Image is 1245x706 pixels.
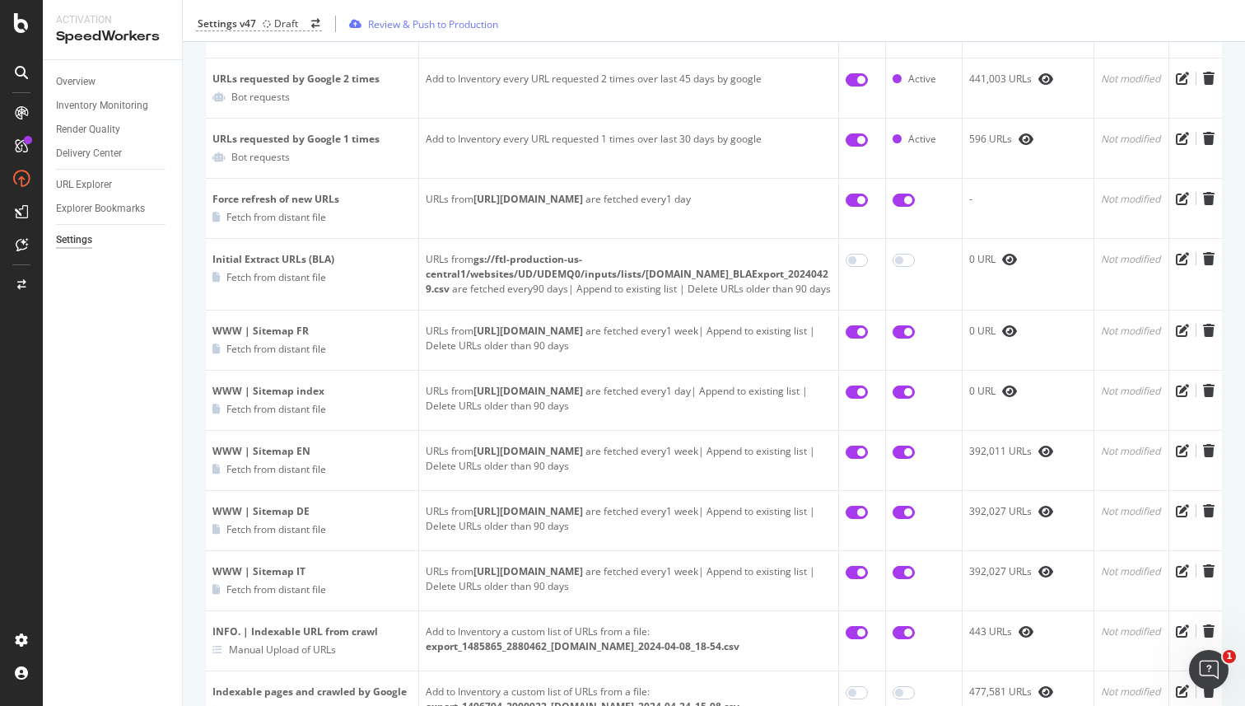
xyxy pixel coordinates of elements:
[473,192,583,206] b: [URL][DOMAIN_NAME]
[56,176,170,194] a: URL Explorer
[229,643,336,657] div: Manual Upload of URLs
[368,16,498,30] div: Review & Push to Production
[426,192,832,207] div: URLs from are fetched every 1 day
[969,685,1087,699] div: 477,581 URLs
[212,685,412,699] div: Indexable pages and crawled by Google
[1176,252,1189,265] div: pen-to-square
[426,384,832,414] div: URLs from are fetched every 1 day | Append to existing list | Delete URLs older than 90 days
[1176,504,1189,517] div: pen-to-square
[274,16,298,30] div: Draft
[56,200,170,217] a: Explorer Bookmarks
[56,73,96,91] div: Overview
[473,504,583,518] b: [URL][DOMAIN_NAME]
[212,624,412,639] div: INFO. | Indexable URL from crawl
[1101,132,1162,147] div: Not modified
[1101,624,1162,639] div: Not modified
[231,150,290,164] div: Bot requests
[1101,252,1162,267] div: Not modified
[908,72,936,86] div: Active
[212,192,412,207] div: Force refresh of new URLs
[969,252,1087,267] div: 0 URL
[969,324,1087,339] div: 0 URL
[426,639,832,654] div: export_1485865_2880462_[DOMAIN_NAME]_2024-04-08_18-54.csv
[1101,564,1162,579] div: Not modified
[969,132,1087,147] div: 596 URLs
[1203,504,1215,517] div: trash
[1038,685,1053,699] div: eye
[1203,624,1215,638] div: trash
[56,145,170,162] a: Delivery Center
[426,324,832,353] div: URLs from are fetched every 1 week | Append to existing list | Delete URLs older than 90 days
[426,504,832,534] div: URLs from are fetched every 1 week | Append to existing list | Delete URLs older than 90 days
[1203,324,1215,337] div: trash
[969,444,1087,459] div: 392,011 URLs
[56,231,92,249] div: Settings
[343,11,498,37] button: Review & Push to Production
[473,564,583,578] b: [URL][DOMAIN_NAME]
[212,444,412,459] div: WWW | Sitemap EN
[969,72,1087,86] div: 441,003 URLs
[1101,324,1162,339] div: Not modified
[1002,253,1017,266] div: eye
[1019,133,1033,146] div: eye
[226,402,326,416] div: Fetch from distant file
[1101,444,1162,459] div: Not modified
[1002,325,1017,338] div: eye
[226,522,326,536] div: Fetch from distant file
[1176,132,1189,145] div: pen-to-square
[1176,324,1189,337] div: pen-to-square
[426,252,828,296] b: gs://ftl-production-us-central1/websites/UD/UDEMQ0/inputs/lists/[DOMAIN_NAME]_BLAExport_20240429.csv
[1203,192,1215,205] div: trash
[231,90,290,104] div: Bot requests
[212,324,412,339] div: WWW | Sitemap FR
[1176,384,1189,397] div: pen-to-square
[1101,192,1162,207] div: Not modified
[1223,650,1236,663] span: 1
[473,324,583,338] b: [URL][DOMAIN_NAME]
[1101,685,1162,699] div: Not modified
[473,444,583,458] b: [URL][DOMAIN_NAME]
[426,624,832,639] div: Add to Inventory a custom list of URLs from a file:
[212,132,412,147] div: URLs requested by Google 1 times
[1019,625,1033,638] div: eye
[212,384,412,399] div: WWW | Sitemap index
[908,132,936,147] div: Active
[963,179,1094,239] td: -
[1176,72,1189,85] div: pen-to-square
[56,121,120,138] div: Render Quality
[56,27,169,46] div: SpeedWorkers
[969,504,1087,519] div: 392,027 URLs
[229,30,316,44] div: Manual list of URLs
[56,73,170,91] a: Overview
[1189,650,1229,690] iframe: Intercom live chat
[56,121,170,138] a: Render Quality
[1176,444,1189,457] div: pen-to-square
[426,252,832,297] div: URLs from are fetched every 90 days | Append to existing list | Delete URLs older than 90 days
[419,119,840,179] td: Add to Inventory every URL requested 1 times over last 30 days by google
[226,582,326,596] div: Fetch from distant file
[198,16,256,30] div: Settings v47
[1101,504,1162,519] div: Not modified
[473,384,583,398] b: [URL][DOMAIN_NAME]
[212,252,412,267] div: Initial Extract URLs (BLA)
[1038,445,1053,458] div: eye
[419,58,840,119] td: Add to Inventory every URL requested 2 times over last 45 days by google
[226,342,326,356] div: Fetch from distant file
[212,564,412,579] div: WWW | Sitemap IT
[1176,192,1189,205] div: pen-to-square
[56,97,148,115] div: Inventory Monitoring
[1101,384,1162,399] div: Not modified
[1203,252,1215,265] div: trash
[226,270,326,284] div: Fetch from distant file
[1203,685,1215,698] div: trash
[1176,685,1189,698] div: pen-to-square
[1203,444,1215,457] div: trash
[1203,72,1215,85] div: trash
[1038,565,1053,578] div: eye
[1203,132,1215,145] div: trash
[56,200,145,217] div: Explorer Bookmarks
[311,18,320,28] div: arrow-right-arrow-left
[56,231,170,249] a: Settings
[969,564,1087,579] div: 392,027 URLs
[1176,624,1189,638] div: pen-to-square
